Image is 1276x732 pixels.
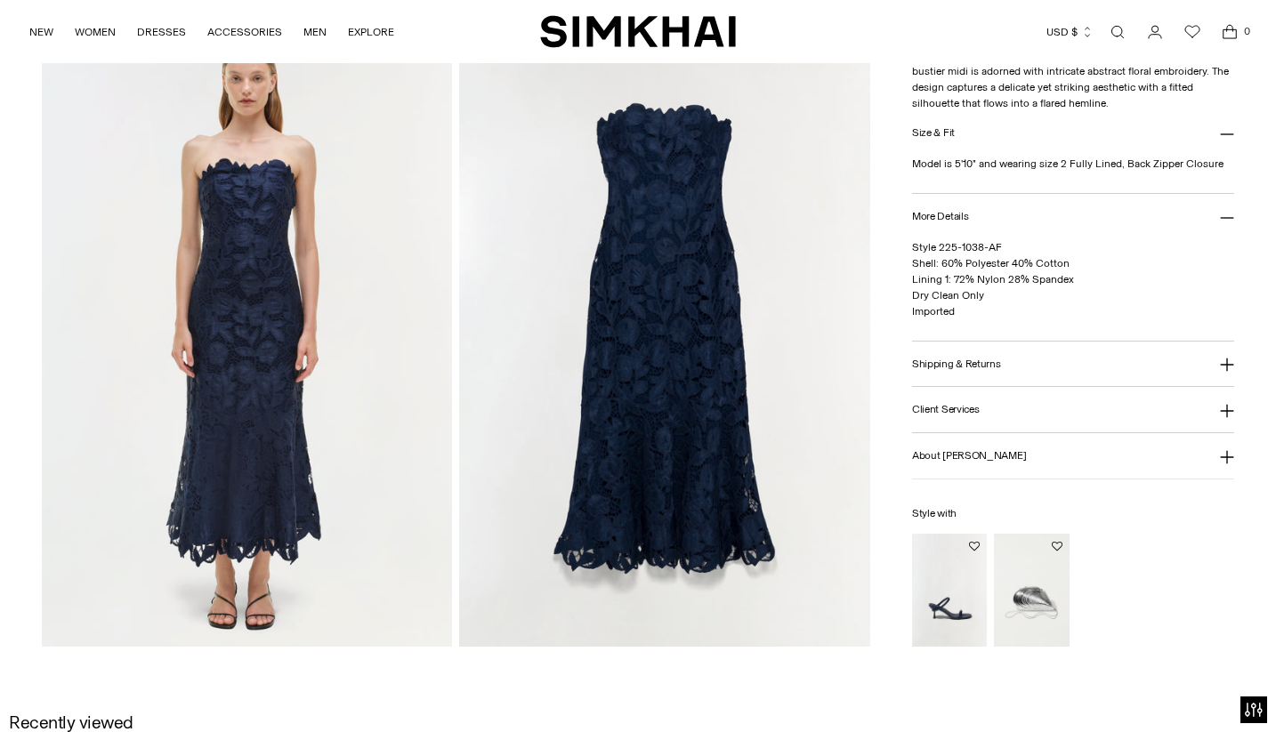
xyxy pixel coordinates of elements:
a: WOMEN [75,12,116,52]
p: Model is 5'10" and wearing size 2 Fully Lined, Back Zipper Closure [912,156,1234,172]
a: Go to the account page [1137,14,1173,50]
a: MEN [303,12,327,52]
h3: More Details [912,211,968,222]
p: The Valletta Strapless Embroidered Dress in This strapless bustier midi is adorned with intricate... [912,47,1234,111]
button: More Details [912,194,1234,239]
img: Siren Low Heel Sandal [912,534,987,647]
a: SIMKHAI [540,14,736,49]
img: Valletta Strapless Embroidered Dress [42,31,452,647]
h2: Recently viewed [9,712,133,732]
button: Shipping & Returns [912,342,1234,387]
span: Style 225-1038-AF Shell: 60% Polyester 40% Cotton Lining 1: 72% Nylon 28% Spandex Dry Clean Only ... [912,241,1074,318]
img: Bridget Metal Oyster Clutch [994,534,1069,647]
a: Wishlist [1175,14,1210,50]
img: Valletta Strapless Embroidered Dress [459,31,869,647]
h3: Client Services [912,404,980,415]
h3: About [PERSON_NAME] [912,450,1026,462]
span: 0 [1239,23,1255,39]
h6: Style with [912,508,1234,519]
a: ACCESSORIES [207,12,282,52]
a: EXPLORE [348,12,394,52]
h3: Shipping & Returns [912,358,1001,370]
a: Open search modal [1100,14,1135,50]
button: Client Services [912,388,1234,433]
a: Open cart modal [1212,14,1248,50]
button: Size & Fit [912,111,1234,157]
button: Add to Wishlist [969,541,980,551]
button: About [PERSON_NAME] [912,433,1234,479]
button: USD $ [1046,12,1094,52]
a: DRESSES [137,12,186,52]
button: Add to Wishlist [1052,541,1062,551]
a: NEW [29,12,53,52]
iframe: Sign Up via Text for Offers [14,664,179,718]
h3: Size & Fit [912,127,955,139]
